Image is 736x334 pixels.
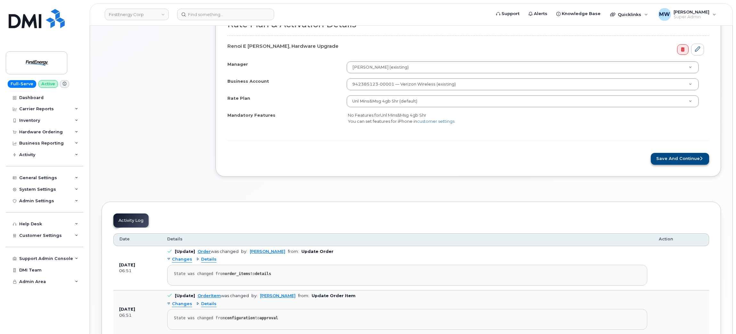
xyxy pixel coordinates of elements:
[227,20,709,29] h2: Rate Plan & Activation Details
[347,96,699,107] a: Unl Mins&Msg 4gb Shr (default)
[659,11,670,18] span: MW
[251,293,258,298] span: by:
[250,249,285,254] a: [PERSON_NAME]
[348,64,409,70] span: [PERSON_NAME] (existing)
[552,7,605,20] a: Knowledge Base
[347,79,699,90] a: 942385123-00001 — Verizon Wireless (existing)
[227,95,250,101] label: Rate Plan
[198,249,211,254] a: Order
[119,236,130,242] span: Date
[227,61,248,67] label: Manager
[348,113,454,124] span: No Features for You can set features for iPhone in
[524,7,552,20] a: Alerts
[534,11,547,17] span: Alerts
[198,293,249,298] div: was changed
[105,9,169,20] a: FirstEnergy Corp
[312,293,356,298] b: Update Order Item
[298,293,309,298] span: from:
[417,119,454,124] a: customer settings
[348,81,456,87] span: 942385123-00001 — Verizon Wireless (existing)
[606,8,652,21] div: Quicklinks
[241,249,247,254] span: by:
[201,301,217,307] span: Details
[119,268,156,274] div: 06:51
[175,249,195,254] b: [Update]
[674,9,709,14] span: [PERSON_NAME]
[174,316,641,321] div: State was changed from to
[225,316,255,320] strong: configuration
[227,78,269,84] label: Business Account
[562,11,601,17] span: Knowledge Base
[301,249,333,254] b: Update Order
[288,249,299,254] span: from:
[201,256,217,263] span: Details
[174,271,641,276] div: State was changed from to
[352,99,417,104] span: Unl Mins&Msg 4gb Shr (default)
[259,316,278,320] strong: approval
[198,249,239,254] div: was changed
[172,256,192,263] span: Changes
[167,236,183,242] span: Details
[172,301,192,307] span: Changes
[492,7,524,20] a: Support
[380,113,426,118] span: Unl Mins&Msg 4gb Shr
[227,112,275,118] label: Mandatory Features
[255,271,271,276] strong: details
[227,44,704,49] h4: Renoi E [PERSON_NAME], Hardware Upgrade
[347,62,699,73] a: [PERSON_NAME] (existing)
[119,307,135,312] b: [DATE]
[674,14,709,20] span: Super Admin
[502,11,519,17] span: Support
[260,293,296,298] a: [PERSON_NAME]
[119,263,135,267] b: [DATE]
[119,313,156,318] div: 06:51
[198,293,221,298] a: OrderItem
[651,153,709,165] button: Save and Continue
[225,271,250,276] strong: order_items
[653,233,709,246] th: Action
[654,8,721,21] div: Marissa Weiss
[175,293,195,298] b: [Update]
[177,9,274,20] input: Find something...
[618,12,641,17] span: Quicklinks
